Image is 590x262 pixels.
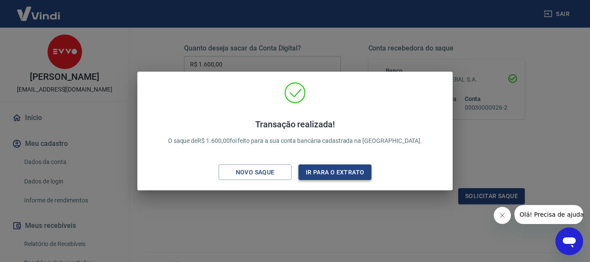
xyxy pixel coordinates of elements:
span: Olá! Precisa de ajuda? [5,6,73,13]
h4: Transação realizada! [168,119,422,129]
button: Ir para o extrato [298,164,371,180]
iframe: Mensagem da empresa [514,205,583,224]
button: Novo saque [219,164,292,180]
iframe: Botão para abrir a janela de mensagens [555,227,583,255]
div: Novo saque [225,167,285,178]
iframe: Fechar mensagem [494,207,511,224]
p: O saque de R$ 1.600,00 foi feito para a sua conta bancária cadastrada na [GEOGRAPHIC_DATA]. [168,119,422,145]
